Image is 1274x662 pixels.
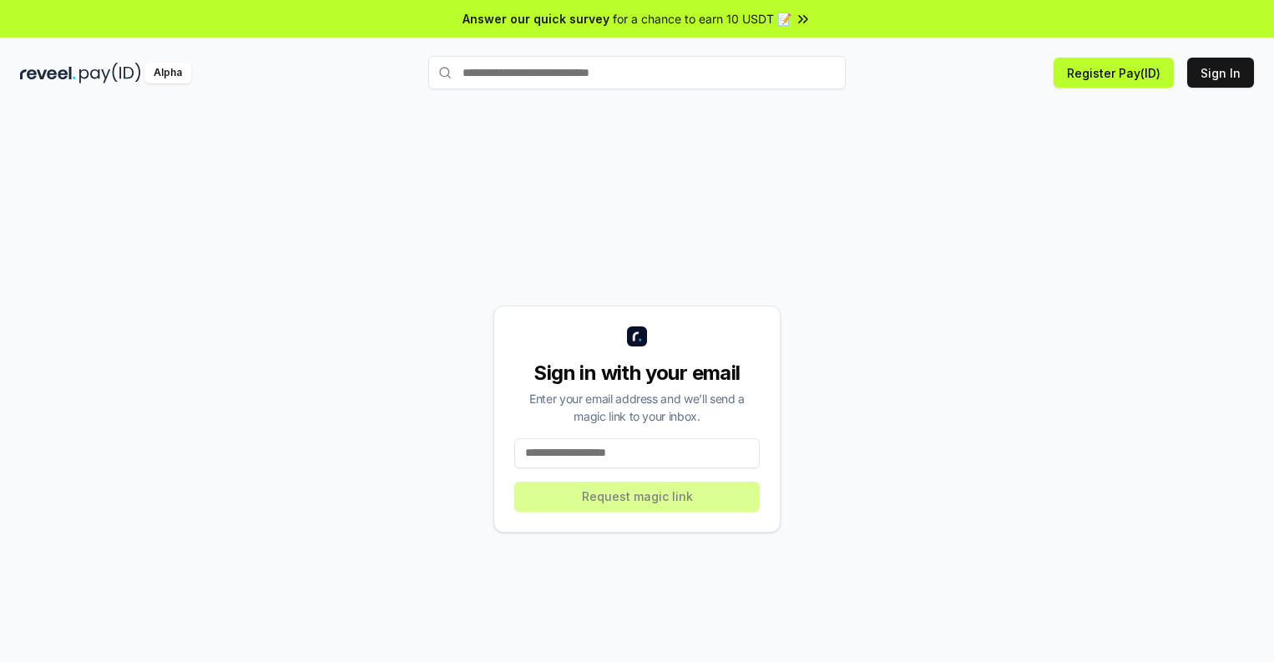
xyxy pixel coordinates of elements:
img: reveel_dark [20,63,76,83]
div: Alpha [144,63,191,83]
div: Sign in with your email [514,360,760,387]
button: Sign In [1187,58,1254,88]
img: pay_id [79,63,141,83]
img: logo_small [627,326,647,346]
button: Register Pay(ID) [1054,58,1174,88]
span: for a chance to earn 10 USDT 📝 [613,10,791,28]
span: Answer our quick survey [463,10,609,28]
div: Enter your email address and we’ll send a magic link to your inbox. [514,390,760,425]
